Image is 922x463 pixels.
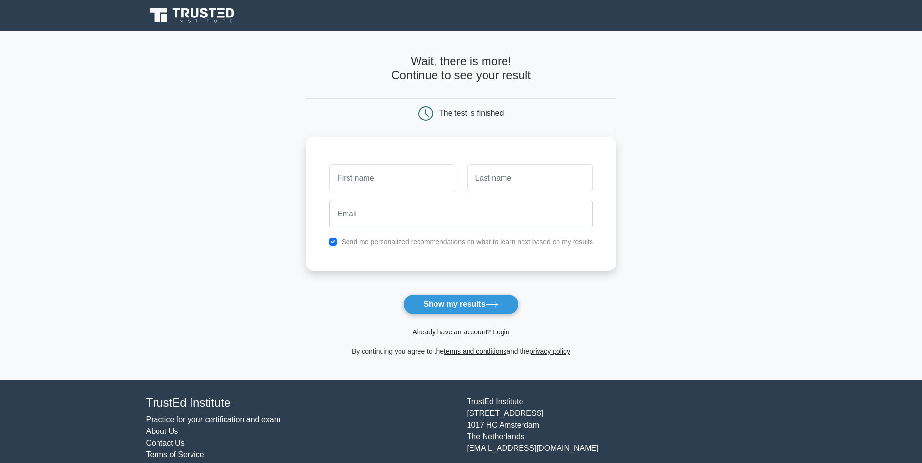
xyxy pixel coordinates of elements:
a: privacy policy [529,347,570,355]
div: By continuing you agree to the and the [300,346,622,357]
label: Send me personalized recommendations on what to learn next based on my results [341,238,593,246]
a: About Us [146,427,178,435]
h4: TrustEd Institute [146,396,455,410]
a: terms and conditions [444,347,506,355]
a: Contact Us [146,439,185,447]
input: Last name [467,164,593,192]
a: Practice for your certification and exam [146,415,281,424]
div: The test is finished [439,109,504,117]
input: First name [329,164,455,192]
a: Already have an account? Login [412,328,509,336]
h4: Wait, there is more! Continue to see your result [306,54,616,83]
button: Show my results [403,294,518,314]
a: Terms of Service [146,450,204,459]
input: Email [329,200,593,228]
